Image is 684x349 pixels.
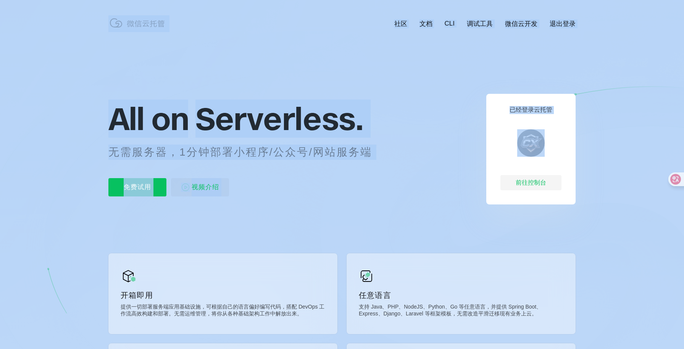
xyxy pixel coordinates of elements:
[192,178,219,196] span: 视频介绍
[445,20,455,27] a: CLI
[195,100,363,138] span: Serverless.
[394,19,407,28] a: 社区
[359,304,563,319] p: 支持 Java、PHP、NodeJS、Python、Go 等任意语言，并提供 Spring Boot、Express、Django、Laravel 等框架模板，无需改造平滑迁移现有业务上云。
[550,19,576,28] a: 退出登录
[505,19,537,28] a: 微信云开发
[108,25,169,32] a: 微信云托管
[181,183,190,192] img: video_play.svg
[359,290,563,301] p: 任意语言
[108,145,386,160] p: 无需服务器，1分钟部署小程序/公众号/网站服务端
[108,100,188,138] span: All on
[108,178,166,196] p: 免费试用
[467,19,493,28] a: 调试工具
[510,106,552,114] p: 已经登录云托管
[121,290,325,301] p: 开箱即用
[108,15,169,31] img: 微信云托管
[121,304,325,319] p: 提供一切部署服务端应用基础设施，可根据自己的语言偏好编写代码，搭配 DevOps 工作流高效构建和部署。无需运维管理，将你从各种基础架构工作中解放出来。
[500,175,561,190] div: 前往控制台
[419,19,432,28] a: 文档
